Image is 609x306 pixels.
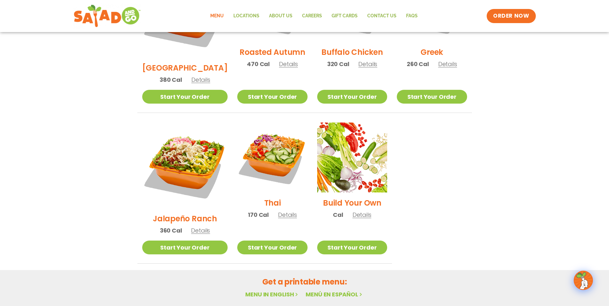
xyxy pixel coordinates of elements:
span: Details [278,211,297,219]
span: Details [352,211,371,219]
a: Menú en español [306,290,363,298]
h2: Build Your Own [323,197,381,208]
img: new-SAG-logo-768×292 [74,3,141,29]
nav: Menu [205,9,422,23]
a: Start Your Order [142,241,228,254]
span: 260 Cal [407,60,429,68]
a: FAQs [401,9,422,23]
span: 470 Cal [247,60,270,68]
img: wpChatIcon [574,271,592,289]
a: ORDER NOW [487,9,535,23]
a: GIFT CARDS [327,9,362,23]
img: Product photo for Jalapeño Ranch Salad [142,123,228,208]
a: Contact Us [362,9,401,23]
span: 360 Cal [160,226,182,235]
a: Menu in English [245,290,299,298]
span: Details [438,60,457,68]
a: Careers [297,9,327,23]
img: Product photo for Thai Salad [237,123,307,192]
a: About Us [264,9,297,23]
h2: Jalapeño Ranch [153,213,217,224]
h2: Roasted Autumn [239,47,305,58]
img: Product photo for Build Your Own [317,123,387,192]
h2: [GEOGRAPHIC_DATA] [142,62,228,73]
a: Start Your Order [237,241,307,254]
span: Cal [333,210,343,219]
h2: Greek [421,47,443,58]
h2: Thai [264,197,281,208]
span: Details [358,60,377,68]
h2: Get a printable menu: [137,276,472,287]
span: Details [191,226,210,234]
a: Menu [205,9,229,23]
a: Start Your Order [317,90,387,104]
a: Start Your Order [397,90,467,104]
a: Start Your Order [142,90,228,104]
span: ORDER NOW [493,12,529,20]
a: Start Your Order [317,241,387,254]
h2: Buffalo Chicken [321,47,383,58]
span: Details [279,60,298,68]
a: Locations [229,9,264,23]
span: 170 Cal [248,210,269,219]
a: Start Your Order [237,90,307,104]
span: Details [191,76,210,84]
span: 380 Cal [160,75,182,84]
span: 320 Cal [327,60,349,68]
